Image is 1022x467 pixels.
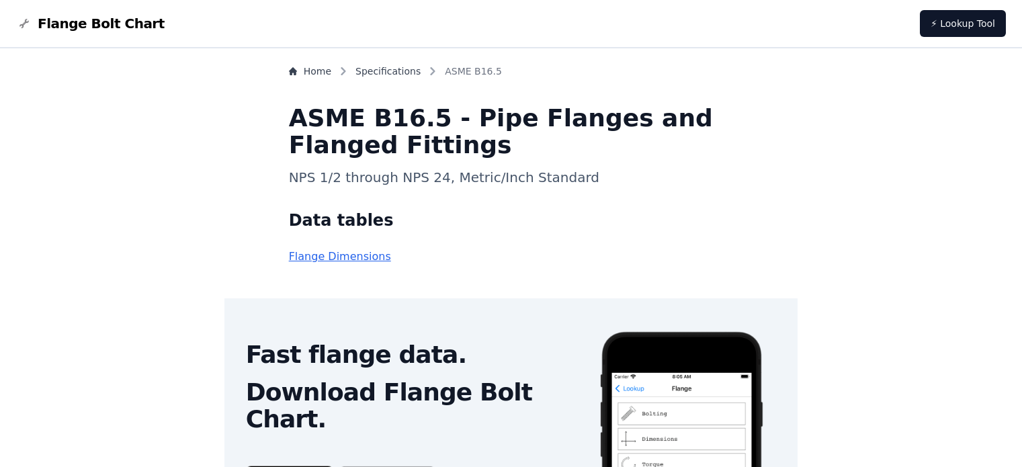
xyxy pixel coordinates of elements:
[38,14,165,33] span: Flange Bolt Chart
[445,65,502,78] span: ASME B16.5
[246,379,577,433] h2: Download Flange Bolt Chart.
[16,14,165,33] a: Flange Bolt Chart LogoFlange Bolt Chart
[289,65,331,78] a: Home
[920,10,1006,37] a: ⚡ Lookup Tool
[289,105,734,159] h1: ASME B16.5 - Pipe Flanges and Flanged Fittings
[289,210,734,231] h2: Data tables
[355,65,421,78] a: Specifications
[246,341,577,368] h2: Fast flange data.
[289,250,391,263] a: Flange Dimensions
[289,65,734,83] nav: Breadcrumb
[289,167,734,188] h3: NPS 1/2 through NPS 24, Metric/Inch Standard
[16,15,32,32] img: Flange Bolt Chart Logo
